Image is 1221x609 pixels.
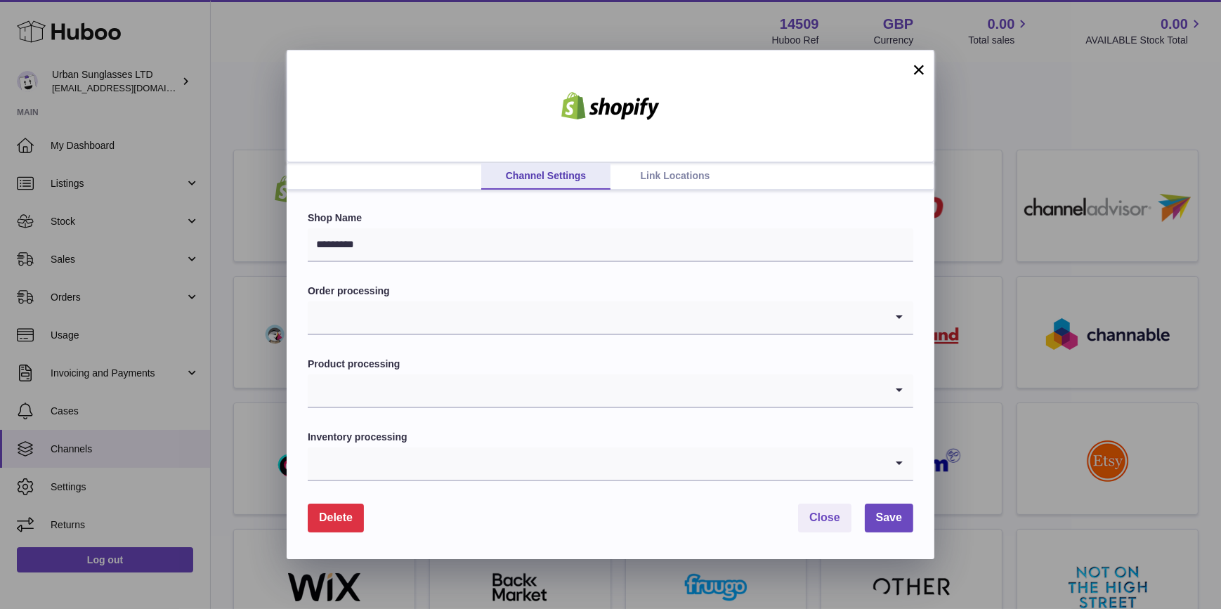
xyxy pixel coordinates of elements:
[308,358,913,371] label: Product processing
[308,301,913,335] div: Search for option
[809,511,840,523] span: Close
[865,504,913,532] button: Save
[308,374,885,407] input: Search for option
[319,511,353,523] span: Delete
[551,92,670,120] img: shopify
[910,61,927,78] button: ×
[308,284,913,298] label: Order processing
[308,447,913,481] div: Search for option
[308,301,885,334] input: Search for option
[610,163,740,190] a: Link Locations
[798,504,851,532] button: Close
[308,447,885,480] input: Search for option
[308,431,913,444] label: Inventory processing
[481,163,610,190] a: Channel Settings
[308,504,364,532] button: Delete
[308,374,913,408] div: Search for option
[308,211,913,225] label: Shop Name
[876,511,902,523] span: Save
